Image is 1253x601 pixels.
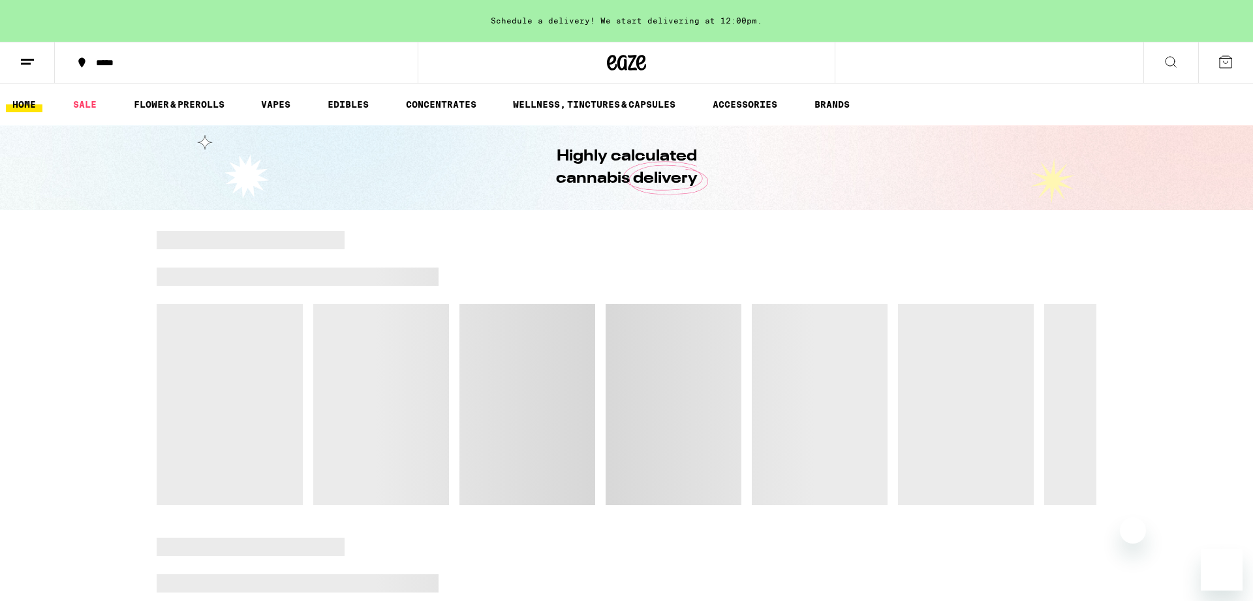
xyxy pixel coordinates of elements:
[399,97,483,112] a: CONCENTRATES
[808,97,856,112] a: BRANDS
[1201,549,1243,591] iframe: Button to launch messaging window
[255,97,297,112] a: VAPES
[706,97,784,112] a: ACCESSORIES
[506,97,682,112] a: WELLNESS, TINCTURES & CAPSULES
[321,97,375,112] a: EDIBLES
[519,146,734,190] h1: Highly calculated cannabis delivery
[67,97,103,112] a: SALE
[6,97,42,112] a: HOME
[1120,517,1146,544] iframe: Close message
[127,97,231,112] a: FLOWER & PREROLLS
